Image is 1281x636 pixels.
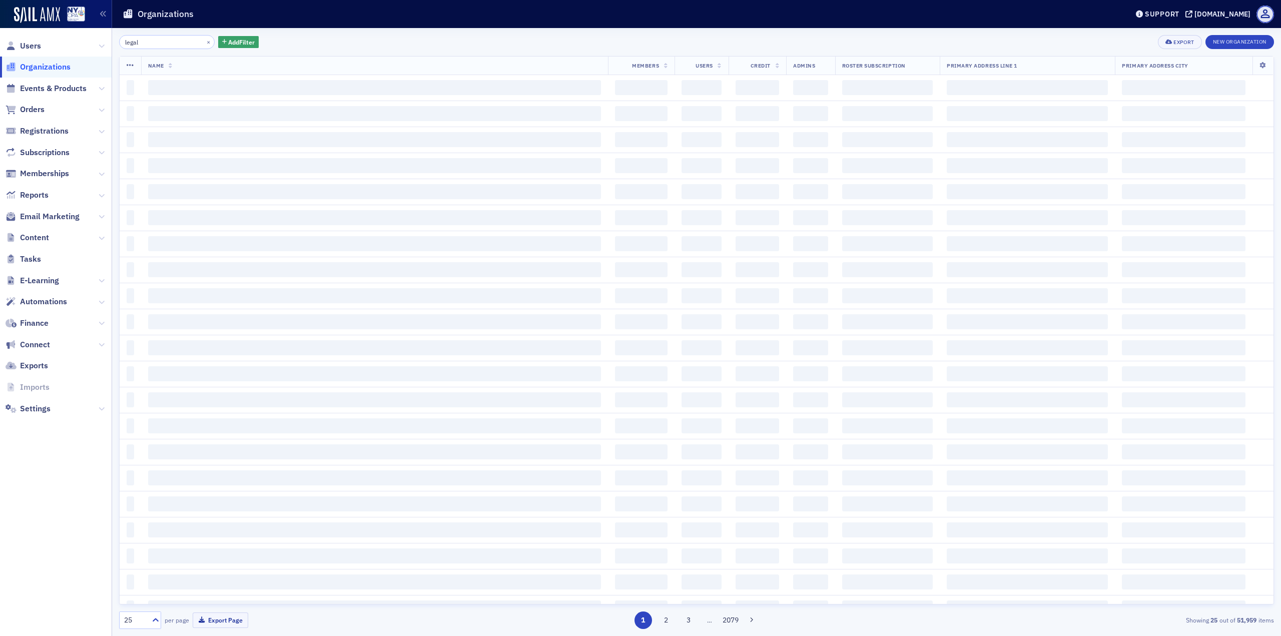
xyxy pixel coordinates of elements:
[6,254,41,265] a: Tasks
[148,574,601,589] span: ‌
[682,522,722,537] span: ‌
[148,236,601,251] span: ‌
[127,444,134,459] span: ‌
[20,41,41,52] span: Users
[793,158,828,173] span: ‌
[148,392,601,407] span: ‌
[682,444,722,459] span: ‌
[842,184,933,199] span: ‌
[20,211,80,222] span: Email Marketing
[682,106,722,121] span: ‌
[634,611,652,629] button: 1
[736,288,779,303] span: ‌
[842,600,933,615] span: ‌
[736,522,779,537] span: ‌
[947,574,1108,589] span: ‌
[736,418,779,433] span: ‌
[947,418,1108,433] span: ‌
[6,275,59,286] a: E-Learning
[6,168,69,179] a: Memberships
[736,158,779,173] span: ‌
[682,418,722,433] span: ‌
[127,418,134,433] span: ‌
[127,288,134,303] span: ‌
[148,288,601,303] span: ‌
[1122,210,1245,225] span: ‌
[682,496,722,511] span: ‌
[793,106,828,121] span: ‌
[736,80,779,95] span: ‌
[947,340,1108,355] span: ‌
[148,184,601,199] span: ‌
[736,574,779,589] span: ‌
[6,339,50,350] a: Connect
[615,340,668,355] span: ‌
[842,366,933,381] span: ‌
[736,548,779,563] span: ‌
[148,106,601,121] span: ‌
[1122,470,1245,485] span: ‌
[127,132,134,147] span: ‌
[6,126,69,137] a: Registrations
[6,296,67,307] a: Automations
[793,236,828,251] span: ‌
[842,574,933,589] span: ‌
[127,184,134,199] span: ‌
[148,340,601,355] span: ‌
[148,132,601,147] span: ‌
[842,62,906,69] span: Roster Subscription
[842,158,933,173] span: ‌
[20,360,48,371] span: Exports
[148,366,601,381] span: ‌
[127,574,134,589] span: ‌
[793,62,815,69] span: Admins
[947,444,1108,459] span: ‌
[736,106,779,121] span: ‌
[148,314,601,329] span: ‌
[615,210,668,225] span: ‌
[6,211,80,222] a: Email Marketing
[793,288,828,303] span: ‌
[1205,37,1274,46] a: New Organization
[6,83,87,94] a: Events & Products
[842,418,933,433] span: ‌
[615,184,668,199] span: ‌
[1122,288,1245,303] span: ‌
[1122,62,1188,69] span: Primary Address City
[793,366,828,381] span: ‌
[1122,600,1245,615] span: ‌
[127,158,134,173] span: ‌
[736,470,779,485] span: ‌
[1158,35,1201,49] button: Export
[615,236,668,251] span: ‌
[67,7,85,22] img: SailAMX
[119,35,215,49] input: Search…
[127,236,134,251] span: ‌
[947,210,1108,225] span: ‌
[793,80,828,95] span: ‌
[6,360,48,371] a: Exports
[682,600,722,615] span: ‌
[165,615,189,624] label: per page
[615,496,668,511] span: ‌
[218,36,259,49] button: AddFilter
[20,382,50,393] span: Imports
[736,132,779,147] span: ‌
[1122,158,1245,173] span: ‌
[127,80,134,95] span: ‌
[148,548,601,563] span: ‌
[60,7,85,24] a: View Homepage
[20,232,49,243] span: Content
[1122,392,1245,407] span: ‌
[793,392,828,407] span: ‌
[14,7,60,23] a: SailAMX
[228,38,255,47] span: Add Filter
[842,444,933,459] span: ‌
[6,104,45,115] a: Orders
[682,314,722,329] span: ‌
[615,288,668,303] span: ‌
[793,574,828,589] span: ‌
[127,470,134,485] span: ‌
[842,522,933,537] span: ‌
[127,522,134,537] span: ‌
